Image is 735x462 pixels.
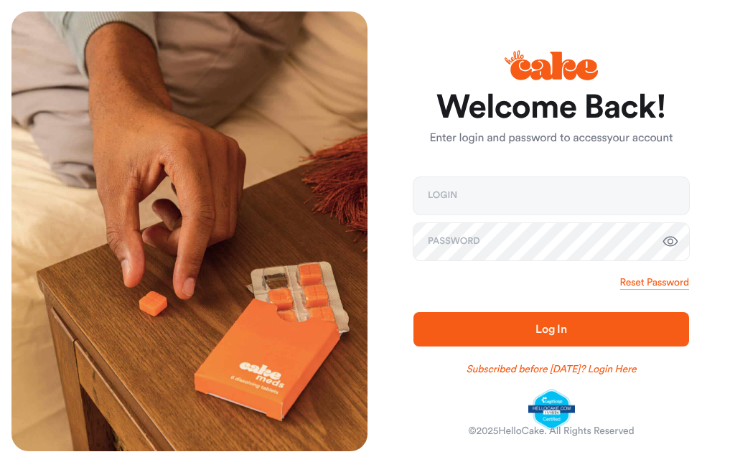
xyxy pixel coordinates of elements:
p: Enter login and password to access your account [413,130,689,147]
h1: Welcome Back! [413,90,689,125]
a: Reset Password [620,275,689,290]
img: legit-script-certified.png [528,390,575,430]
span: Log In [535,324,567,335]
a: Subscribed before [DATE]? Login Here [467,362,637,377]
button: Log In [413,312,689,346]
div: © 2025 HelloCake. All Rights Reserved [468,424,634,438]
